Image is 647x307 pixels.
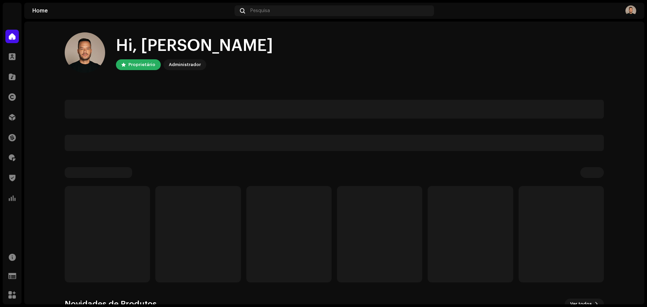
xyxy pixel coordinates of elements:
[65,32,105,73] img: 1eb9de5b-5a70-4cf0-903c-4e486785bb23
[32,8,232,13] div: Home
[625,5,636,16] img: 1eb9de5b-5a70-4cf0-903c-4e486785bb23
[128,61,155,69] div: Proprietário
[116,35,273,57] div: Hi, [PERSON_NAME]
[169,61,201,69] div: Administrador
[250,8,270,13] span: Pesquisa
